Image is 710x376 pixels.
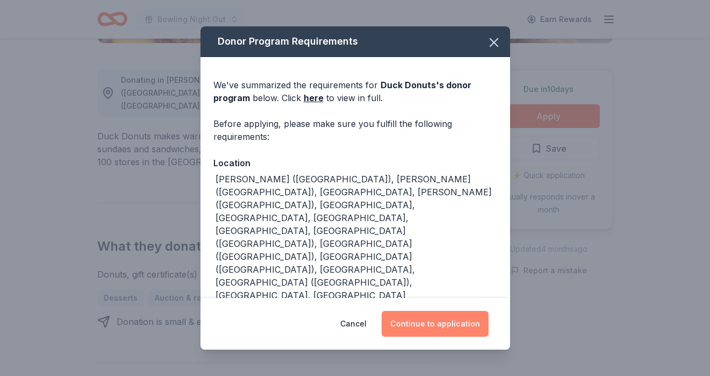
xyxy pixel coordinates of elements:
[340,311,367,337] button: Cancel
[304,91,324,104] a: here
[382,311,489,337] button: Continue to application
[213,156,497,170] div: Location
[213,117,497,143] div: Before applying, please make sure you fulfill the following requirements:
[213,79,497,104] div: We've summarized the requirements for below. Click to view in full.
[200,26,510,57] div: Donor Program Requirements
